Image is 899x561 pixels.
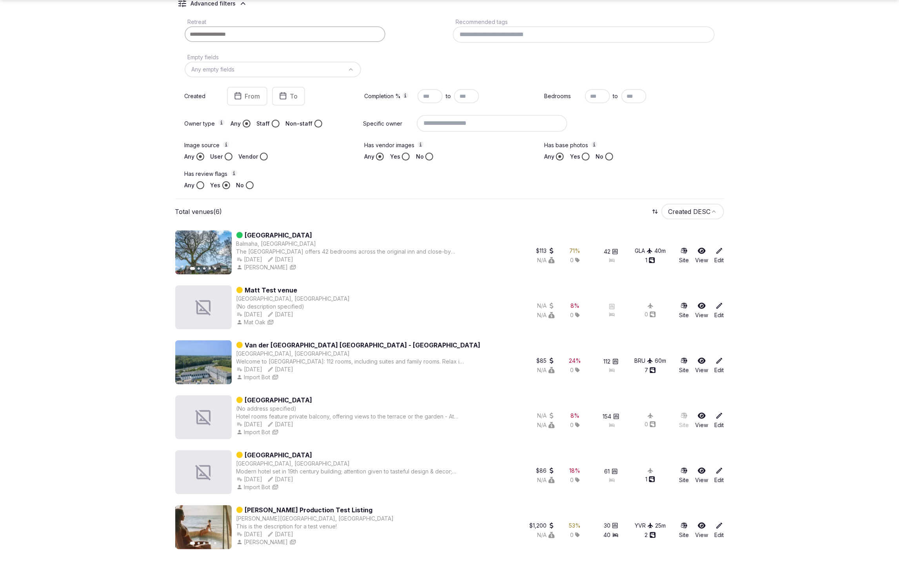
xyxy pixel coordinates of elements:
[236,523,394,530] div: This is the description for a test venue!
[209,267,211,270] button: Go to slide 4
[245,505,373,515] a: [PERSON_NAME] Production Test Listing
[530,522,555,530] button: $1,200
[198,542,200,545] button: Go to slide 2
[236,483,271,491] button: Import Bot
[267,530,294,538] button: [DATE]
[190,267,195,270] button: Go to slide 1
[244,538,288,546] span: [PERSON_NAME]
[236,538,288,546] button: [PERSON_NAME]
[635,522,654,530] button: YVR
[696,522,708,539] a: View
[645,475,655,483] button: 1
[570,476,574,484] span: 0
[203,267,205,270] button: Go to slide 3
[679,522,689,539] a: Site
[715,522,724,539] a: Edit
[214,267,216,270] button: Go to slide 5
[604,531,611,539] span: 40
[570,467,581,475] div: 18 %
[715,467,724,484] a: Edit
[244,483,271,491] span: Import Bot
[645,531,656,539] button: 2
[175,505,232,549] img: Featured image for Corey's Production Test Listing
[570,531,574,539] span: 0
[245,450,312,460] a: [GEOGRAPHIC_DATA]
[236,475,263,483] button: [DATE]
[214,542,216,545] button: Go to slide 5
[696,467,708,484] a: View
[605,468,618,475] button: 61
[236,468,466,475] div: Modern hotel set in 19th century building; attention given to tasteful design & decor; located 1 ...
[570,467,581,475] button: 18%
[536,467,555,475] button: $86
[236,460,350,468] button: [GEOGRAPHIC_DATA], [GEOGRAPHIC_DATA]
[679,467,689,484] a: Site
[538,476,555,484] button: N/A
[604,522,610,530] span: 30
[198,267,200,270] button: Go to slide 2
[569,522,581,530] button: 53%
[236,530,263,538] button: [DATE]
[569,522,581,530] div: 53 %
[203,542,205,545] button: Go to slide 3
[190,542,195,545] button: Go to slide 1
[655,522,666,530] div: 25 m
[267,475,294,483] button: [DATE]
[538,531,555,539] button: N/A
[605,468,610,475] span: 61
[604,531,619,539] button: 40
[209,542,211,545] button: Go to slide 4
[655,522,666,530] button: 25m
[236,515,394,523] button: [PERSON_NAME][GEOGRAPHIC_DATA], [GEOGRAPHIC_DATA]
[604,522,618,530] button: 30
